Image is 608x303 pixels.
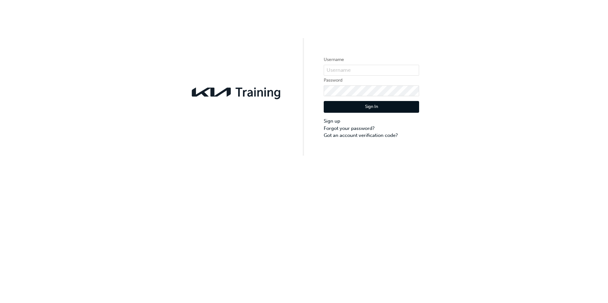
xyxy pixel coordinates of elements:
input: Username [324,65,419,76]
button: Sign In [324,101,419,113]
label: Password [324,77,419,84]
a: Forgot your password? [324,125,419,132]
a: Sign up [324,118,419,125]
a: Got an account verification code? [324,132,419,139]
img: kia-training [189,84,284,101]
label: Username [324,56,419,64]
